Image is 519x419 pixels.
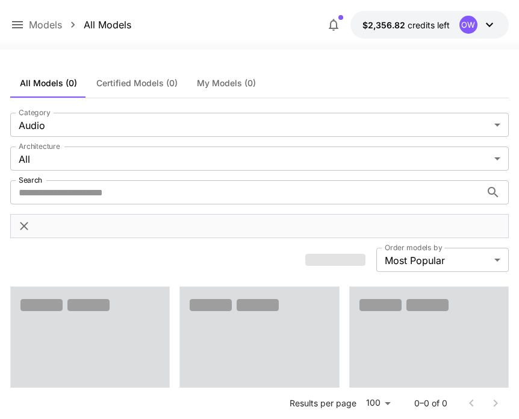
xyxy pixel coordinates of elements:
[19,118,489,133] span: Audio
[290,397,356,409] p: Results per page
[459,16,477,34] div: OW
[385,242,442,253] label: Order models by
[19,141,60,151] label: Architecture
[84,17,131,32] a: All Models
[385,253,489,268] span: Most Popular
[362,19,450,31] div: $2,356.82393
[19,107,51,118] label: Category
[408,20,450,30] span: credits left
[29,17,62,32] a: Models
[362,20,408,30] span: $2,356.82
[29,17,131,32] nav: breadcrumb
[414,397,447,409] p: 0–0 of 0
[96,78,178,89] span: Certified Models (0)
[19,175,42,185] label: Search
[197,78,256,89] span: My Models (0)
[350,11,509,39] button: $2,356.82393OW
[20,78,77,89] span: All Models (0)
[17,219,31,234] button: Clear filters (1)
[19,152,489,166] span: All
[361,394,395,412] div: 100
